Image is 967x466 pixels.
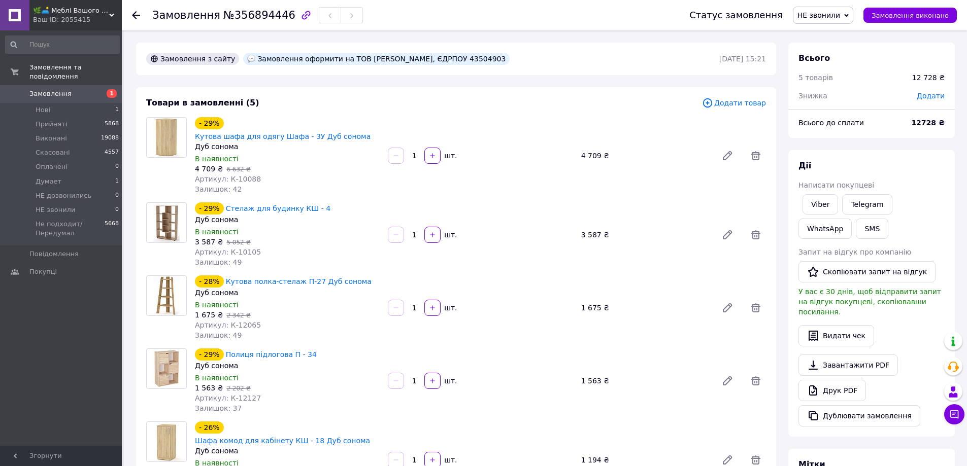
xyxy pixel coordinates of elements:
[798,325,874,346] button: Видати чек
[36,177,61,186] span: Думает
[115,162,119,171] span: 0
[195,311,223,319] span: 1 675 ₴
[746,371,766,391] span: Видалити
[226,277,372,285] a: Кутова полка-стелаж П-27 Дуб сонома
[195,404,242,412] span: Залишок: 37
[105,220,119,238] span: 5668
[33,15,122,24] div: Ваш ID: 2055415
[146,53,239,65] div: Замовлення з сайту
[717,146,738,166] a: Редагувати
[195,361,380,371] div: Дуб сонома
[689,10,783,20] div: Статус замовлення
[195,394,261,402] span: Артикул: К-12127
[195,374,239,382] span: В наявності
[856,219,888,239] button: SMS
[153,203,180,242] img: Стелаж для будинку КШ - 4
[105,120,119,129] span: 5868
[195,185,242,193] span: Залишок: 42
[226,350,317,359] a: Полиця підлогова П - 34
[798,119,864,127] span: Всього до сплати
[36,191,91,200] span: НЕ дозвонились
[36,220,105,238] span: Не подходит/Передумал
[146,98,259,107] span: Товари в замовленні (5)
[798,219,852,239] a: WhatsApp
[872,12,949,19] span: Замовлення виконано
[195,321,261,329] span: Артикул: К-12065
[442,230,458,240] div: шт.
[917,92,945,100] span: Додати
[577,228,713,242] div: 3 587 ₴
[798,53,830,63] span: Всього
[746,146,766,166] span: Видалити
[152,9,220,21] span: Замовлення
[195,228,239,236] span: В наявності
[247,55,255,63] img: :speech_balloon:
[195,155,239,163] span: В наявності
[803,194,838,214] a: Viber
[33,6,109,15] span: 🌿🛋️ Меблі Вашого Комфорту
[36,134,67,143] span: Виконані
[36,162,68,171] span: Оплачені
[195,132,371,140] a: Кутова шафа для одягу Шафа - 3У Дуб сонома
[863,8,957,23] button: Замовлення виконано
[717,225,738,245] a: Редагувати
[797,11,840,19] span: НЕ звонили
[107,89,117,98] span: 1
[195,175,261,183] span: Артикул: К-10088
[798,161,811,170] span: Дії
[195,331,242,339] span: Залишок: 49
[912,73,945,83] div: 12 728 ₴
[577,374,713,388] div: 1 563 ₴
[153,276,180,315] img: Кутова полка-стелаж П-27 Дуб сонома
[29,249,79,259] span: Повідомлення
[195,202,224,214] div: - 29%
[195,301,239,309] span: В наявності
[226,385,250,392] span: 2 202 ₴
[798,92,827,100] span: Знижка
[577,149,713,163] div: 4 709 ₴
[442,303,458,313] div: шт.
[36,205,75,214] span: НЕ звонили
[442,376,458,386] div: шт.
[195,258,242,266] span: Залишок: 49
[798,261,936,282] button: Скопіювати запит на відгук
[195,141,380,152] div: Дуб сонома
[115,205,119,214] span: 0
[226,166,250,173] span: 6 632 ₴
[746,225,766,245] span: Видалити
[719,55,766,63] time: [DATE] 15:21
[842,194,892,214] a: Telegram
[147,118,186,157] img: Кутова шафа для одягу Шафа - 3У Дуб сонома
[717,371,738,391] a: Редагувати
[195,437,370,445] a: Шафа комод для кабінету КШ - 18 Дуб сонома
[442,151,458,161] div: шт.
[798,380,866,401] a: Друк PDF
[36,148,70,157] span: Скасовані
[105,148,119,157] span: 4557
[944,404,964,424] button: Чат з покупцем
[911,119,945,127] b: 12728 ₴
[36,105,50,115] span: Нові
[195,248,261,256] span: Артикул: К-10105
[702,97,766,109] span: Додати товар
[195,384,223,392] span: 1 563 ₴
[746,298,766,318] span: Видалити
[195,117,224,129] div: - 29%
[717,298,738,318] a: Редагувати
[798,248,911,256] span: Запит на відгук про компанію
[442,455,458,465] div: шт.
[226,204,330,212] a: Стелаж для будинку КШ - 4
[577,301,713,315] div: 1 675 ₴
[195,288,380,298] div: Дуб сонома
[195,446,380,456] div: Дуб сонома
[195,165,223,173] span: 4 709 ₴
[798,354,898,376] a: Завантажити PDF
[132,10,140,20] div: Повернутися назад
[798,74,833,82] span: 5 товарів
[195,421,224,434] div: - 26%
[195,348,224,361] div: - 29%
[115,105,119,115] span: 1
[243,53,510,65] div: Замовлення оформити на ТОВ [PERSON_NAME], ЄДРПОУ 43504903
[152,349,181,388] img: Полиця підлогова П - 34
[195,238,223,246] span: 3 587 ₴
